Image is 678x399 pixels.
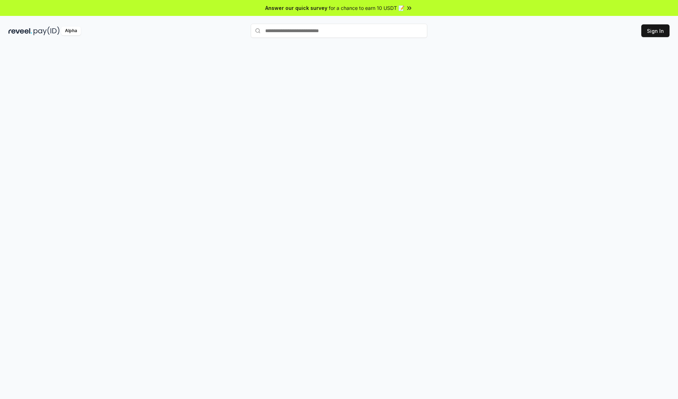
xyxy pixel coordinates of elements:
button: Sign In [641,24,670,37]
span: for a chance to earn 10 USDT 📝 [329,4,404,12]
img: pay_id [34,27,60,35]
span: Answer our quick survey [265,4,327,12]
div: Alpha [61,27,81,35]
img: reveel_dark [8,27,32,35]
